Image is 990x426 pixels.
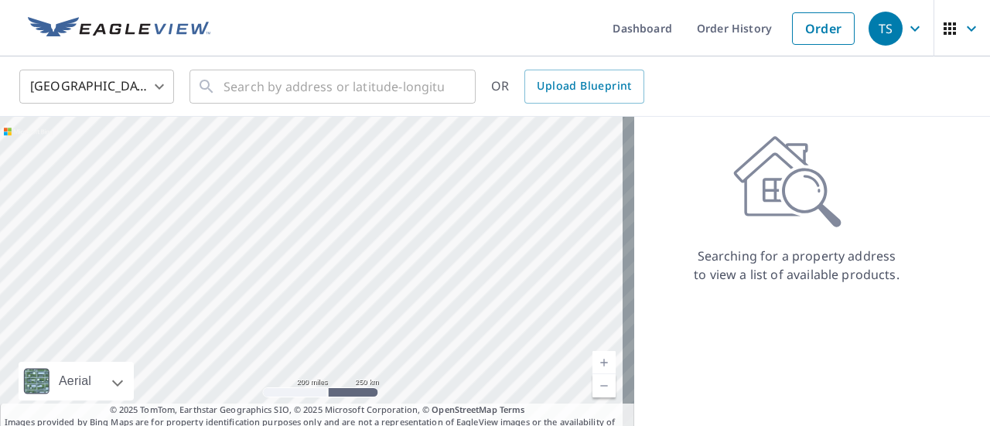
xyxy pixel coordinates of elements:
div: OR [491,70,644,104]
a: Order [792,12,855,45]
a: Current Level 5, Zoom In [592,351,616,374]
img: EV Logo [28,17,210,40]
a: Current Level 5, Zoom Out [592,374,616,397]
div: TS [869,12,903,46]
div: [GEOGRAPHIC_DATA] [19,65,174,108]
span: © 2025 TomTom, Earthstar Geographics SIO, © 2025 Microsoft Corporation, © [110,404,525,417]
input: Search by address or latitude-longitude [224,65,444,108]
div: Aerial [54,362,96,400]
p: Searching for a property address to view a list of available products. [693,247,900,284]
div: Aerial [19,362,134,400]
span: Upload Blueprint [537,77,631,96]
a: OpenStreetMap [432,404,497,415]
a: Upload Blueprint [524,70,643,104]
a: Terms [500,404,525,415]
